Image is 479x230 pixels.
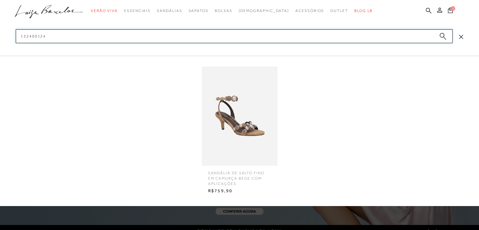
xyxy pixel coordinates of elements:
span: R$759,90 [203,186,276,196]
a: categoryNavScreenReaderText [124,5,151,17]
a: categoryNavScreenReaderText [188,5,208,17]
a: categoryNavScreenReaderText [215,5,232,17]
a: categoryNavScreenReaderText [295,5,324,17]
span: Verão Viva [91,9,118,13]
span: [DEMOGRAPHIC_DATA] [238,9,289,13]
a: categoryNavScreenReaderText [157,5,182,17]
span: 0 [451,6,455,11]
span: Bolsas [215,9,232,13]
a: SANDÁLIA DE SALTO FINO EM CAMURÇA BEGE COM APLICAÇÕES SANDÁLIA DE SALTO FINO EM CAMURÇA BEGE COM ... [200,66,279,196]
span: SANDÁLIA DE SALTO FINO EM CAMURÇA BEGE COM APLICAÇÕES [203,166,276,186]
img: SANDÁLIA DE SALTO FINO EM CAMURÇA BEGE COM APLICAÇÕES [202,66,277,166]
button: 0 [446,7,455,15]
a: categoryNavScreenReaderText [91,5,118,17]
span: Outlet [330,9,348,13]
span: Sapatos [188,9,208,13]
a: noSubCategoriesText [238,5,289,17]
span: Acessórios [295,9,324,13]
span: BLOG LB [354,9,373,13]
input: Buscar. [16,29,453,43]
a: categoryNavScreenReaderText [330,5,348,17]
span: Sandálias [157,9,182,13]
span: Essenciais [124,9,151,13]
a: BLOG LB [354,5,373,17]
